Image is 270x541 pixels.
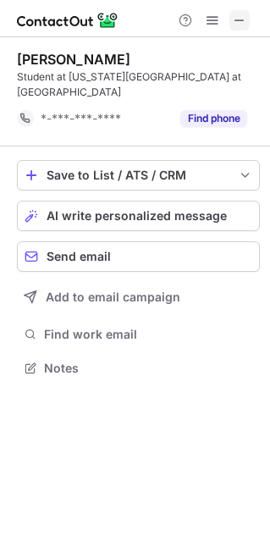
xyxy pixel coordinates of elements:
button: Reveal Button [180,110,247,127]
button: Add to email campaign [17,282,260,312]
span: Notes [44,361,253,376]
button: Send email [17,241,260,272]
button: Notes [17,356,260,380]
button: save-profile-one-click [17,160,260,190]
span: Find work email [44,327,253,342]
div: Student at [US_STATE][GEOGRAPHIC_DATA] at [GEOGRAPHIC_DATA] [17,69,260,100]
div: [PERSON_NAME] [17,51,130,68]
button: AI write personalized message [17,201,260,231]
span: AI write personalized message [47,209,227,223]
span: Send email [47,250,111,263]
div: Save to List / ATS / CRM [47,168,230,182]
button: Find work email [17,323,260,346]
img: ContactOut v5.3.10 [17,10,118,30]
span: Add to email campaign [46,290,180,304]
